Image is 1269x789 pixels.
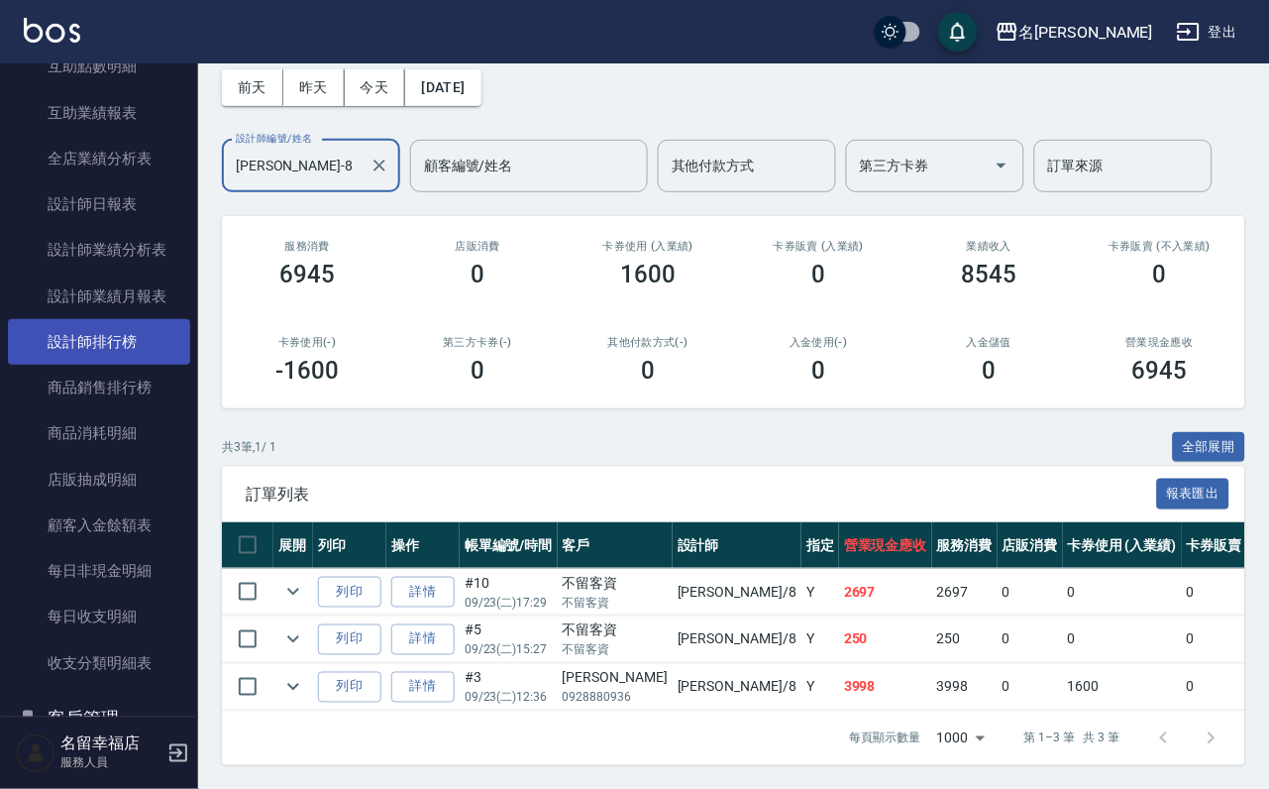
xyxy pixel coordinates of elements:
[246,336,369,349] h2: 卡券使用(-)
[1169,14,1245,51] button: 登出
[932,617,998,663] td: 250
[8,694,190,745] button: 客戶管理
[460,617,558,663] td: #5
[801,522,839,569] th: 指定
[246,485,1157,505] span: 訂單列表
[563,668,668,689] div: [PERSON_NAME]
[366,152,393,179] button: Clear
[563,573,668,594] div: 不留客資
[757,240,880,253] h2: 卡券販賣 (入業績)
[998,664,1063,711] td: 0
[278,672,308,702] button: expand row
[471,357,484,385] h3: 0
[1099,336,1221,349] h2: 營業現金應收
[8,181,190,227] a: 設計師日報表
[962,261,1017,288] h3: 8545
[998,569,1063,616] td: 0
[983,357,997,385] h3: 0
[1157,479,1230,509] button: 報表匯出
[345,69,406,106] button: 今天
[1173,432,1246,463] button: 全部展開
[801,664,839,711] td: Y
[279,261,335,288] h3: 6945
[586,240,709,253] h2: 卡券使用 (入業績)
[222,69,283,106] button: 前天
[1157,484,1230,503] a: 報表匯出
[318,577,381,608] button: 列印
[928,240,1051,253] h2: 業績收入
[757,336,880,349] h2: 入金使用(-)
[8,90,190,136] a: 互助業績報表
[673,664,801,711] td: [PERSON_NAME] /8
[563,594,668,612] p: 不留客資
[416,240,539,253] h2: 店販消費
[986,150,1017,181] button: Open
[8,548,190,594] a: 每日非現金明細
[278,577,308,607] button: expand row
[8,640,190,686] a: 收支分類明細表
[318,624,381,655] button: 列印
[391,624,455,655] a: 詳情
[8,136,190,181] a: 全店業績分析表
[563,689,668,707] p: 0928880936
[465,689,553,707] p: 09/23 (二) 12:36
[1099,240,1221,253] h2: 卡券販賣 (不入業績)
[386,522,460,569] th: 操作
[929,712,993,765] div: 1000
[558,522,673,569] th: 客戶
[60,754,161,772] p: 服務人員
[673,569,801,616] td: [PERSON_NAME] /8
[1153,261,1167,288] h3: 0
[563,641,668,659] p: 不留客資
[932,569,998,616] td: 2697
[839,569,932,616] td: 2697
[673,522,801,569] th: 設計師
[460,522,558,569] th: 帳單編號/時間
[16,733,55,773] img: Person
[932,522,998,569] th: 服務消費
[391,672,455,703] a: 詳情
[8,365,190,410] a: 商品銷售排行榜
[621,261,677,288] h3: 1600
[283,69,345,106] button: 昨天
[275,357,339,385] h3: -1600
[641,357,655,385] h3: 0
[8,227,190,273] a: 設計師業績分析表
[8,410,190,456] a: 商品消耗明細
[460,664,558,711] td: #3
[471,261,484,288] h3: 0
[416,336,539,349] h2: 第三方卡券(-)
[8,457,190,503] a: 店販抽成明細
[812,357,826,385] h3: 0
[8,44,190,89] a: 互助點數明細
[24,18,80,43] img: Logo
[1019,20,1153,45] div: 名[PERSON_NAME]
[839,522,932,569] th: 營業現金應收
[60,734,161,754] h5: 名留幸福店
[465,641,553,659] p: 09/23 (二) 15:27
[8,503,190,548] a: 顧客入金餘額表
[1063,569,1183,616] td: 0
[850,730,921,747] p: 每頁顯示數量
[998,617,1063,663] td: 0
[236,131,313,146] label: 設計師編號/姓名
[391,577,455,608] a: 詳情
[1063,522,1183,569] th: 卡券使用 (入業績)
[988,12,1161,53] button: 名[PERSON_NAME]
[673,617,801,663] td: [PERSON_NAME] /8
[839,617,932,663] td: 250
[998,522,1063,569] th: 店販消費
[928,336,1051,349] h2: 入金儲值
[812,261,826,288] h3: 0
[1024,730,1120,747] p: 第 1–3 筆 共 3 筆
[313,522,386,569] th: 列印
[1132,357,1188,385] h3: 6945
[465,594,553,612] p: 09/23 (二) 17:29
[932,664,998,711] td: 3998
[839,664,932,711] td: 3998
[801,617,839,663] td: Y
[278,624,308,654] button: expand row
[586,336,709,349] h2: 其他付款方式(-)
[801,569,839,616] td: Y
[405,69,480,106] button: [DATE]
